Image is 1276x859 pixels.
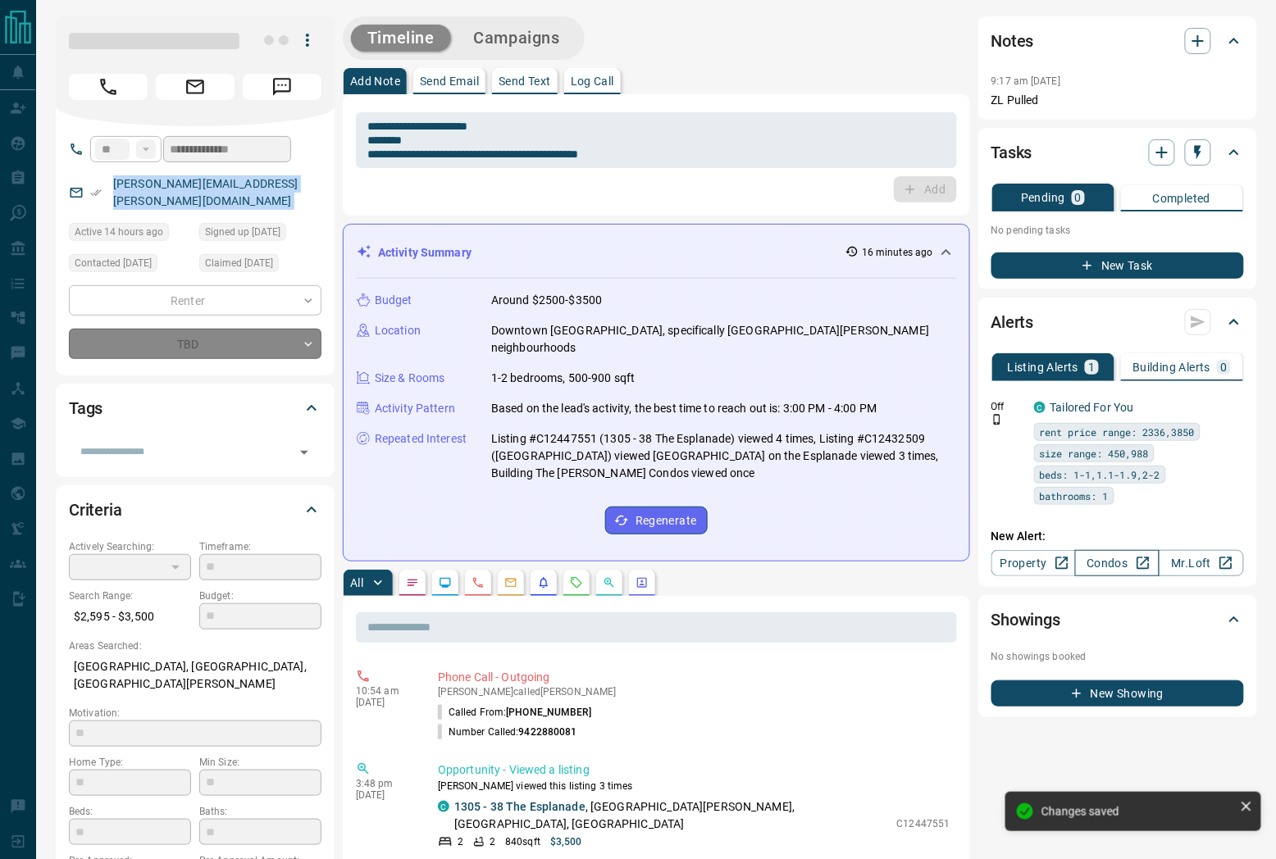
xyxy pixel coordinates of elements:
p: [DATE] [356,789,413,801]
h2: Showings [991,607,1061,633]
div: condos.ca [1034,402,1046,413]
p: Min Size: [199,755,321,770]
span: Claimed [DATE] [205,255,273,271]
p: Downtown [GEOGRAPHIC_DATA], specifically [GEOGRAPHIC_DATA][PERSON_NAME] neighbourhoods [491,322,956,357]
p: 10:54 am [356,685,413,697]
div: Renter [69,285,321,316]
svg: Requests [570,576,583,589]
p: Called From: [438,705,591,720]
p: New Alert: [991,528,1244,545]
svg: Push Notification Only [991,414,1003,425]
p: Pending [1021,192,1065,203]
button: New Showing [991,680,1244,707]
p: Based on the lead's activity, the best time to reach out is: 3:00 PM - 4:00 PM [491,400,877,417]
div: Alerts [991,302,1244,342]
div: Sat Oct 11 2025 [199,254,321,277]
p: 1-2 bedrooms, 500-900 sqft [491,370,635,387]
p: 0 [1220,361,1227,373]
p: Phone Call - Outgoing [438,669,950,686]
p: , [GEOGRAPHIC_DATA][PERSON_NAME], [GEOGRAPHIC_DATA], [GEOGRAPHIC_DATA] [454,798,889,833]
svg: Agent Actions [636,576,649,589]
span: size range: 450,988 [1040,445,1149,461]
svg: Calls [472,576,485,589]
p: Listing #C12447551 (1305 - 38 The Esplanade) viewed 4 times, Listing #C12432509 ([GEOGRAPHIC_DATA... [491,430,956,482]
p: Listing Alerts [1008,361,1079,373]
p: Activity Summary [378,244,472,261]
p: 3:48 pm [356,778,413,789]
div: Sat Oct 11 2025 [199,223,321,246]
p: 2 [458,834,463,849]
span: Signed up [DATE] [205,224,280,240]
button: Timeline [351,25,451,52]
p: Budget: [199,589,321,603]
span: Contacted [DATE] [75,255,152,271]
span: Active 14 hours ago [75,224,163,240]
div: Sun Oct 12 2025 [69,223,191,246]
p: Home Type: [69,755,191,770]
p: $3,500 [550,834,582,849]
p: Location [375,322,421,339]
p: C12447551 [897,816,950,831]
button: Open [293,441,316,464]
div: Notes [991,21,1244,61]
a: Tailored For You [1050,401,1134,414]
p: Size & Rooms [375,370,445,387]
h2: Tags [69,395,103,421]
span: Email [156,74,235,100]
p: Areas Searched: [69,639,321,653]
p: Actively Searching: [69,539,191,554]
a: Property [991,550,1076,576]
p: Completed [1153,193,1211,204]
p: Search Range: [69,589,191,603]
p: No showings booked [991,649,1244,664]
div: Activity Summary16 minutes ago [357,238,956,268]
button: Campaigns [458,25,576,52]
p: [GEOGRAPHIC_DATA], [GEOGRAPHIC_DATA], [GEOGRAPHIC_DATA][PERSON_NAME] [69,653,321,698]
svg: Email Verified [90,187,102,198]
p: Opportunity - Viewed a listing [438,761,950,779]
p: Off [991,399,1024,414]
p: Motivation: [69,706,321,720]
p: Baths: [199,804,321,819]
p: Building Alerts [1132,361,1210,373]
p: Activity Pattern [375,400,455,417]
p: [PERSON_NAME] called [PERSON_NAME] [438,686,950,698]
p: Repeated Interest [375,430,467,448]
span: rent price range: 2336,3850 [1040,424,1195,440]
p: Budget [375,292,412,309]
div: Showings [991,600,1244,639]
span: [PHONE_NUMBER] [506,707,591,718]
p: 1 [1088,361,1095,373]
p: Number Called: [438,725,577,739]
p: Log Call [571,75,614,87]
p: Add Note [350,75,400,87]
svg: Notes [406,576,419,589]
div: condos.ca [438,801,449,812]
p: Around $2500-$3500 [491,292,602,309]
p: 840 sqft [505,834,540,849]
div: Changes saved [1041,805,1233,818]
button: Regenerate [605,507,708,534]
div: Tasks [991,133,1244,172]
a: 1305 - 38 The Esplanade [454,800,586,813]
h2: Tasks [991,139,1032,166]
p: [DATE] [356,697,413,708]
a: Mr.Loft [1159,550,1243,576]
span: 9422880081 [519,726,577,738]
svg: Emails [504,576,517,589]
p: Timeframe: [199,539,321,554]
p: 0 [1075,192,1082,203]
h2: Criteria [69,497,122,523]
span: beds: 1-1,1.1-1.9,2-2 [1040,466,1160,483]
div: Sat Oct 11 2025 [69,254,191,277]
svg: Opportunities [603,576,616,589]
p: Beds: [69,804,191,819]
span: Call [69,74,148,100]
a: [PERSON_NAME][EMAIL_ADDRESS][PERSON_NAME][DOMAIN_NAME] [113,177,298,207]
h2: Alerts [991,309,1034,335]
p: 16 minutes ago [862,245,933,260]
p: ZL Pulled [991,92,1244,109]
p: Send Text [499,75,551,87]
span: bathrooms: 1 [1040,488,1109,504]
div: Criteria [69,490,321,529]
